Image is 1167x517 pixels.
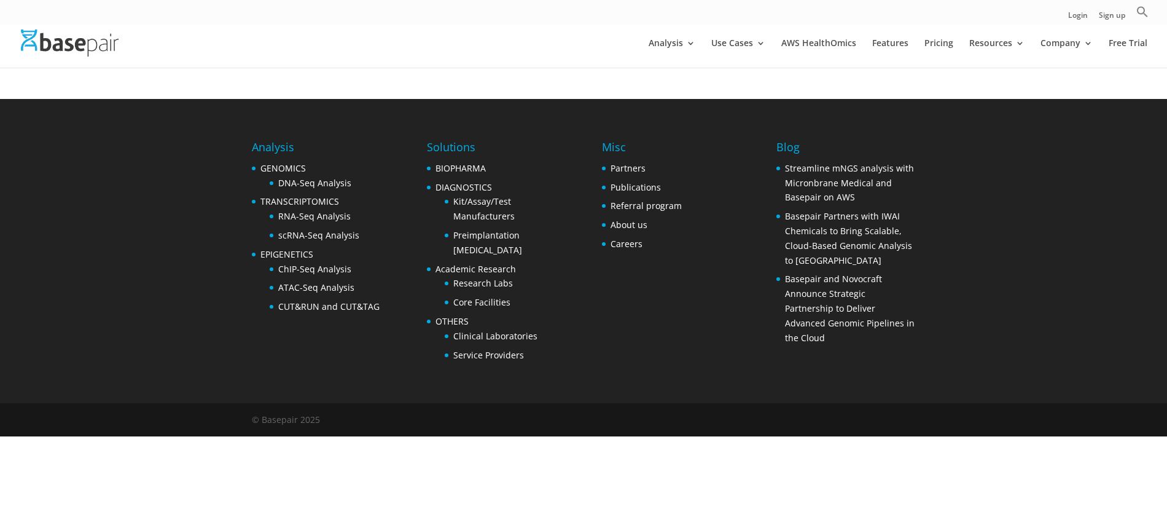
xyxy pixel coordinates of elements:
[1136,6,1149,25] a: Search Icon Link
[1099,12,1125,25] a: Sign up
[435,162,486,174] a: BIOPHARMA
[435,181,492,193] a: DIAGNOSTICS
[453,349,524,361] a: Service Providers
[1068,12,1088,25] a: Login
[611,162,646,174] a: Partners
[649,39,695,68] a: Analysis
[21,30,119,56] img: Basepair
[1040,39,1093,68] a: Company
[602,139,682,161] h4: Misc
[260,248,313,260] a: EPIGENETICS
[1109,39,1147,68] a: Free Trial
[453,296,510,308] a: Core Facilities
[427,139,565,161] h4: Solutions
[435,263,516,275] a: Academic Research
[260,162,306,174] a: GENOMICS
[711,39,765,68] a: Use Cases
[872,39,908,68] a: Features
[453,277,513,289] a: Research Labs
[785,273,915,343] a: Basepair and Novocraft Announce Strategic Partnership to Deliver Advanced Genomic Pipelines in th...
[453,195,515,222] a: Kit/Assay/Test Manufacturers
[781,39,856,68] a: AWS HealthOmics
[278,263,351,275] a: ChIP-Seq Analysis
[611,238,642,250] a: Careers
[453,330,537,342] a: Clinical Laboratories
[278,282,354,293] a: ATAC-Seq Analysis
[924,39,953,68] a: Pricing
[278,177,351,189] a: DNA-Seq Analysis
[611,181,661,193] a: Publications
[252,412,320,433] div: © Basepair 2025
[252,139,380,161] h4: Analysis
[776,139,915,161] h4: Blog
[260,195,339,207] a: TRANSCRIPTOMICS
[785,210,912,266] a: Basepair Partners with IWAI Chemicals to Bring Scalable, Cloud-Based Genomic Analysis to [GEOGRAP...
[278,210,351,222] a: RNA-Seq Analysis
[785,162,914,203] a: Streamline mNGS analysis with Micronbrane Medical and Basepair on AWS
[278,229,359,241] a: scRNA-Seq Analysis
[453,229,522,256] a: Preimplantation [MEDICAL_DATA]
[278,301,380,312] a: CUT&RUN and CUT&TAG
[435,315,469,327] a: OTHERS
[969,39,1025,68] a: Resources
[611,219,647,231] a: About us
[1136,6,1149,18] svg: Search
[611,200,682,211] a: Referral program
